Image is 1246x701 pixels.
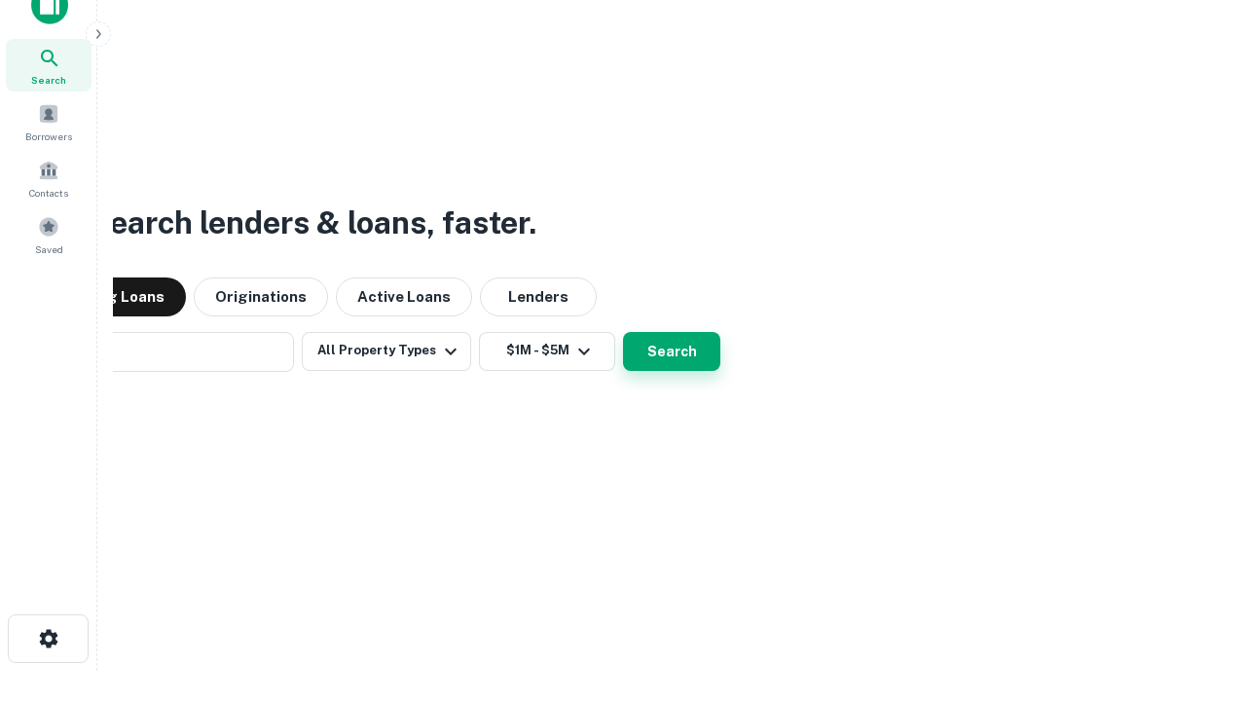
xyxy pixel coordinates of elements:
[480,277,597,316] button: Lenders
[623,332,720,371] button: Search
[35,241,63,257] span: Saved
[6,208,92,261] a: Saved
[31,72,66,88] span: Search
[25,129,72,144] span: Borrowers
[194,277,328,316] button: Originations
[1149,545,1246,639] iframe: Chat Widget
[29,185,68,201] span: Contacts
[302,332,471,371] button: All Property Types
[89,200,536,246] h3: Search lenders & loans, faster.
[6,39,92,92] a: Search
[6,152,92,204] a: Contacts
[336,277,472,316] button: Active Loans
[6,95,92,148] a: Borrowers
[479,332,615,371] button: $1M - $5M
